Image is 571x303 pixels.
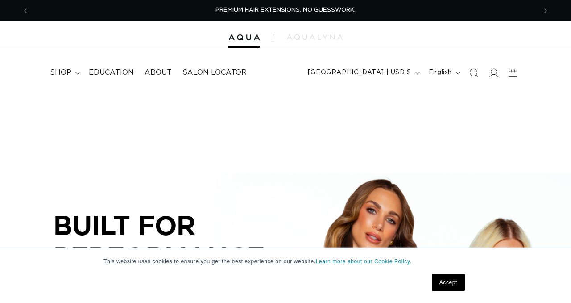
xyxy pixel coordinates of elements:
[177,63,252,83] a: Salon Locator
[302,64,423,81] button: [GEOGRAPHIC_DATA] | USD $
[182,68,247,77] span: Salon Locator
[83,63,139,83] a: Education
[215,7,356,13] span: PREMIUM HAIR EXTENSIONS. NO GUESSWORK.
[50,68,71,77] span: shop
[89,68,134,77] span: Education
[45,63,83,83] summary: shop
[429,68,452,77] span: English
[287,34,343,40] img: aqualyna.com
[145,68,172,77] span: About
[139,63,177,83] a: About
[316,258,412,265] a: Learn more about our Cookie Policy.
[464,63,484,83] summary: Search
[423,64,464,81] button: English
[308,68,411,77] span: [GEOGRAPHIC_DATA] | USD $
[536,2,555,19] button: Next announcement
[103,257,468,265] p: This website uses cookies to ensure you get the best experience on our website.
[16,2,35,19] button: Previous announcement
[228,34,260,41] img: Aqua Hair Extensions
[432,274,465,291] a: Accept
